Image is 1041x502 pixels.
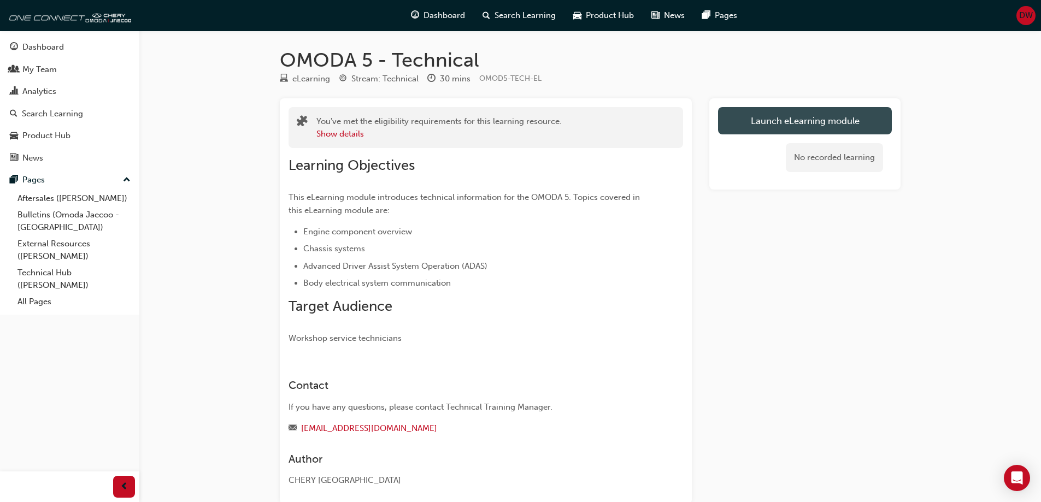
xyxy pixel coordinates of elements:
button: Pages [4,170,135,190]
a: My Team [4,60,135,80]
a: Bulletins (Omoda Jaecoo - [GEOGRAPHIC_DATA]) [13,206,135,235]
span: target-icon [339,74,347,84]
a: Technical Hub ([PERSON_NAME]) [13,264,135,293]
div: Dashboard [22,41,64,54]
div: Email [289,422,644,435]
span: learningResourceType_ELEARNING-icon [280,74,288,84]
span: search-icon [483,9,490,22]
a: search-iconSearch Learning [474,4,564,27]
span: people-icon [10,65,18,75]
span: up-icon [123,173,131,187]
span: chart-icon [10,87,18,97]
a: Aftersales ([PERSON_NAME]) [13,190,135,207]
div: Type [280,72,330,86]
span: prev-icon [120,480,128,494]
div: My Team [22,63,57,76]
div: News [22,152,43,164]
span: Product Hub [586,9,634,22]
div: Stream [339,72,419,86]
div: Pages [22,174,45,186]
span: guage-icon [10,43,18,52]
img: oneconnect [5,4,131,26]
span: news-icon [10,153,18,163]
span: News [664,9,685,22]
a: News [4,148,135,168]
div: Stream: Technical [351,73,419,85]
a: Launch eLearning module [718,107,892,134]
div: Search Learning [22,108,83,120]
button: Show details [316,128,364,140]
span: Advanced Driver Assist System Operation (ADAS) [303,261,487,271]
a: All Pages [13,293,135,310]
span: Learning resource code [479,74,542,83]
span: This eLearning module introduces technical information for the OMODA 5. Topics covered in this eL... [289,192,642,215]
div: If you have any questions, please contact Technical Training Manager. [289,401,644,414]
button: DW [1016,6,1036,25]
a: pages-iconPages [693,4,746,27]
span: DW [1019,9,1033,22]
div: Product Hub [22,129,70,142]
span: pages-icon [702,9,710,22]
span: guage-icon [411,9,419,22]
span: email-icon [289,424,297,434]
span: Workshop service technicians [289,333,402,343]
span: Pages [715,9,737,22]
div: CHERY [GEOGRAPHIC_DATA] [289,474,644,487]
a: Search Learning [4,104,135,124]
h3: Author [289,453,644,465]
span: clock-icon [427,74,436,84]
a: [EMAIL_ADDRESS][DOMAIN_NAME] [301,423,437,433]
div: Analytics [22,85,56,98]
span: car-icon [10,131,18,141]
h3: Contact [289,379,644,392]
a: External Resources ([PERSON_NAME]) [13,235,135,264]
span: search-icon [10,109,17,119]
span: Search Learning [495,9,556,22]
span: news-icon [651,9,660,22]
span: Dashboard [424,9,465,22]
div: Open Intercom Messenger [1004,465,1030,491]
div: You've met the eligibility requirements for this learning resource. [316,115,562,140]
h1: OMODA 5 - Technical [280,48,901,72]
span: puzzle-icon [297,116,308,129]
div: No recorded learning [786,143,883,172]
span: pages-icon [10,175,18,185]
a: Product Hub [4,126,135,146]
span: Learning Objectives [289,157,415,174]
div: 30 mins [440,73,470,85]
span: car-icon [573,9,581,22]
div: eLearning [292,73,330,85]
a: guage-iconDashboard [402,4,474,27]
div: Duration [427,72,470,86]
span: Target Audience [289,298,392,315]
a: Dashboard [4,37,135,57]
button: DashboardMy TeamAnalyticsSearch LearningProduct HubNews [4,35,135,170]
span: Engine component overview [303,227,412,237]
a: news-iconNews [643,4,693,27]
a: Analytics [4,81,135,102]
a: car-iconProduct Hub [564,4,643,27]
span: Chassis systems [303,244,365,253]
span: Body electrical system communication [303,278,451,288]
